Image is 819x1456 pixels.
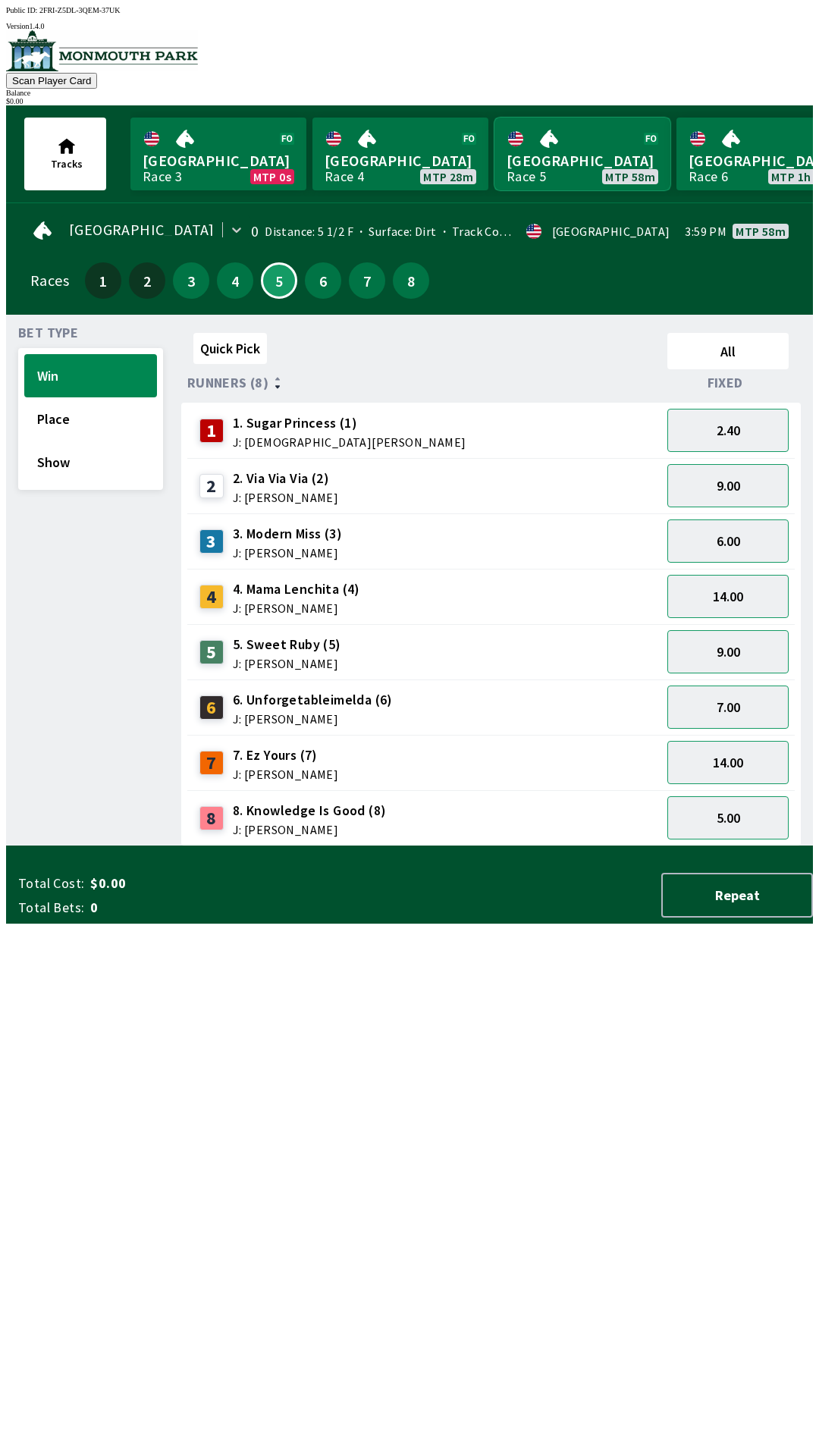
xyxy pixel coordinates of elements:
[717,532,740,550] span: 6.00
[717,643,740,661] span: 9.00
[675,886,799,904] span: Repeat
[251,225,259,237] div: 0
[217,262,253,299] button: 4
[37,453,144,471] span: Show
[353,224,437,239] span: Surface: Dirt
[24,354,157,397] button: Win
[199,474,224,498] div: 2
[130,118,306,190] a: [GEOGRAPHIC_DATA]Race 3MTP 0s
[233,524,342,544] span: 3. Modern Miss (3)
[233,690,393,710] span: 6. Unforgetableimelda (6)
[667,796,789,839] button: 5.00
[685,225,726,237] span: 3:59 PM
[661,873,813,918] button: Repeat
[193,333,267,364] button: Quick Pick
[397,275,425,286] span: 8
[177,275,206,286] span: 3
[713,588,743,605] span: 14.00
[233,745,338,765] span: 7. Ez Yours (7)
[261,262,297,299] button: 5
[6,73,97,89] button: Scan Player Card
[305,262,341,299] button: 6
[393,262,429,299] button: 8
[37,410,144,428] span: Place
[233,547,342,559] span: J: [PERSON_NAME]
[667,741,789,784] button: 14.00
[199,640,224,664] div: 5
[199,529,224,554] div: 3
[6,97,813,105] div: $ 0.00
[233,491,338,504] span: J: [PERSON_NAME]
[129,262,165,299] button: 2
[199,751,224,775] div: 7
[233,579,360,599] span: 4. Mama Lenchita (4)
[667,630,789,673] button: 9.00
[18,899,84,917] span: Total Bets:
[199,806,224,830] div: 8
[90,874,329,893] span: $0.00
[143,171,182,183] div: Race 3
[253,171,291,183] span: MTP 0s
[200,340,260,357] span: Quick Pick
[552,225,670,237] div: [GEOGRAPHIC_DATA]
[266,277,292,284] span: 5
[674,343,782,360] span: All
[51,157,83,171] span: Tracks
[233,635,341,654] span: 5. Sweet Ruby (5)
[423,171,473,183] span: MTP 28m
[233,801,387,821] span: 8. Knowledge Is Good (8)
[233,413,466,433] span: 1. Sugar Princess (1)
[24,118,106,190] button: Tracks
[713,754,743,771] span: 14.00
[349,262,385,299] button: 7
[437,224,568,239] span: Track Condition: Fast
[717,698,740,716] span: 7.00
[717,809,740,827] span: 5.00
[199,695,224,720] div: 6
[85,262,121,299] button: 1
[90,899,329,917] span: 0
[265,224,353,239] span: Distance: 5 1/2 F
[233,824,387,836] span: J: [PERSON_NAME]
[689,171,728,183] div: Race 6
[199,419,224,443] div: 1
[37,367,144,384] span: Win
[312,118,488,190] a: [GEOGRAPHIC_DATA]Race 4MTP 28m
[233,602,360,614] span: J: [PERSON_NAME]
[173,262,209,299] button: 3
[143,151,294,171] span: [GEOGRAPHIC_DATA]
[6,6,813,14] div: Public ID:
[667,333,789,369] button: All
[6,30,198,71] img: venue logo
[18,874,84,893] span: Total Cost:
[233,657,341,670] span: J: [PERSON_NAME]
[717,422,740,439] span: 2.40
[187,377,268,389] span: Runners (8)
[708,377,743,389] span: Fixed
[233,768,338,780] span: J: [PERSON_NAME]
[661,375,795,391] div: Fixed
[494,118,670,190] a: [GEOGRAPHIC_DATA]Race 5MTP 58m
[736,225,786,237] span: MTP 58m
[667,686,789,729] button: 7.00
[18,327,78,339] span: Bet Type
[89,275,118,286] span: 1
[233,436,466,448] span: J: [DEMOGRAPHIC_DATA][PERSON_NAME]
[325,151,476,171] span: [GEOGRAPHIC_DATA]
[233,713,393,725] span: J: [PERSON_NAME]
[199,585,224,609] div: 4
[667,519,789,563] button: 6.00
[353,275,381,286] span: 7
[30,275,69,287] div: Races
[133,275,162,286] span: 2
[325,171,364,183] div: Race 4
[233,469,338,488] span: 2. Via Via Via (2)
[221,275,249,286] span: 4
[24,397,157,441] button: Place
[717,477,740,494] span: 9.00
[6,89,813,97] div: Balance
[69,224,215,236] span: [GEOGRAPHIC_DATA]
[39,6,121,14] span: 2FRI-Z5DL-3QEM-37UK
[24,441,157,484] button: Show
[187,375,661,391] div: Runners (8)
